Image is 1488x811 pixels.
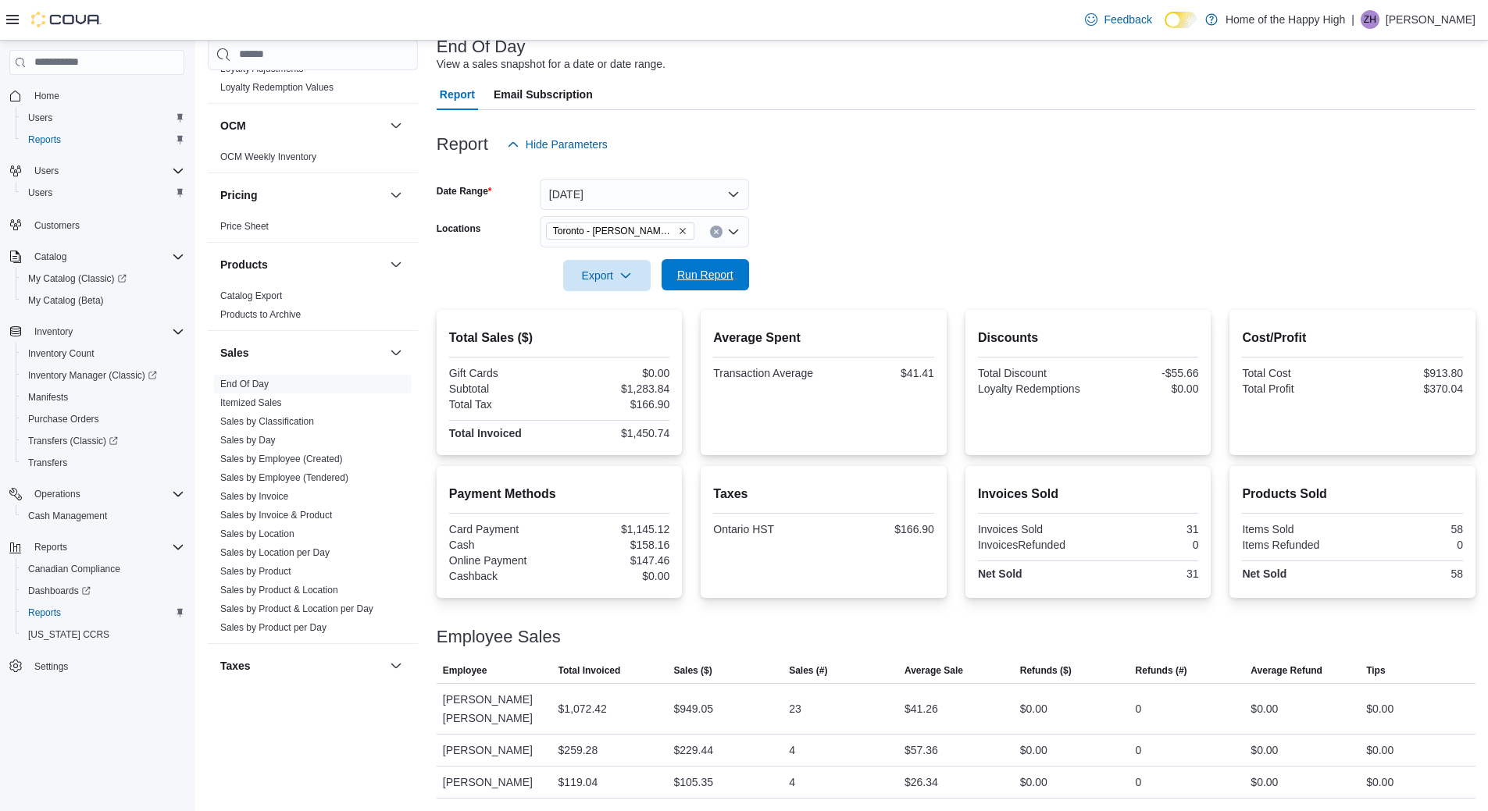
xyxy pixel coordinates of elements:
[28,247,73,266] button: Catalog
[3,655,191,678] button: Settings
[449,539,556,551] div: Cash
[220,345,384,361] button: Sales
[16,129,191,151] button: Reports
[220,454,343,464] a: Sales by Employee (Created)
[28,538,184,557] span: Reports
[1366,773,1393,791] div: $0.00
[28,87,66,105] a: Home
[1366,741,1393,759] div: $0.00
[1386,10,1476,29] p: [PERSON_NAME]
[1366,699,1393,718] div: $0.00
[16,182,191,204] button: Users
[220,453,343,465] span: Sales by Employee (Created)
[22,388,74,407] a: Manifests
[220,221,269,232] a: Price Sheet
[28,485,87,503] button: Operations
[562,427,669,439] div: $1,450.74
[1356,523,1463,535] div: 58
[449,367,556,379] div: Gift Cards
[22,130,184,149] span: Reports
[34,325,73,338] span: Inventory
[220,345,249,361] h3: Sales
[28,413,99,425] span: Purchase Orders
[16,365,191,386] a: Inventory Manager (Classic)
[208,59,418,103] div: Loyalty
[9,78,184,718] nav: Complex example
[22,432,124,450] a: Transfers (Classic)
[28,606,61,619] span: Reports
[220,257,268,272] h3: Products
[22,625,184,644] span: Washington CCRS
[562,554,669,567] div: $147.46
[22,183,59,202] a: Users
[220,490,288,503] span: Sales by Invoice
[553,223,675,239] span: Toronto - [PERSON_NAME] Ave - Friendly Stranger
[220,434,276,446] span: Sales by Day
[978,485,1199,503] h2: Invoices Sold
[34,90,59,102] span: Home
[28,435,118,447] span: Transfers (Classic)
[1020,773,1047,791] div: $0.00
[28,294,104,307] span: My Catalog (Beta)
[16,580,191,602] a: Dashboards
[22,625,116,644] a: [US_STATE] CCRS
[220,658,384,674] button: Taxes
[1356,567,1463,580] div: 58
[1242,523,1349,535] div: Items Sold
[978,367,1085,379] div: Total Discount
[220,416,314,427] a: Sales by Classification
[22,108,184,127] span: Users
[562,570,669,582] div: $0.00
[449,554,556,567] div: Online Payment
[905,664,963,677] span: Average Sale
[449,570,556,582] div: Cashback
[3,84,191,107] button: Home
[1242,329,1463,347] h2: Cost/Profit
[437,767,552,798] div: [PERSON_NAME]
[16,343,191,365] button: Inventory Count
[220,528,294,539] a: Sales by Location
[16,107,191,129] button: Users
[28,391,68,404] span: Manifests
[220,308,301,321] span: Products to Archive
[1091,382,1198,395] div: $0.00
[3,536,191,558] button: Reports
[437,684,552,734] div: [PERSON_NAME] [PERSON_NAME]
[387,116,405,135] button: OCM
[3,160,191,182] button: Users
[28,86,184,105] span: Home
[220,603,373,614] a: Sales by Product & Location per Day
[22,454,73,472] a: Transfers
[220,81,334,94] span: Loyalty Redemption Values
[28,510,107,522] span: Cash Management
[220,585,338,596] a: Sales by Product & Location
[1136,741,1142,759] div: 0
[28,112,52,124] span: Users
[28,133,61,146] span: Reports
[28,585,91,597] span: Dashboards
[1366,664,1385,677] span: Tips
[22,366,163,385] a: Inventory Manager (Classic)
[727,226,740,238] button: Open list of options
[22,560,184,578] span: Canadian Compliance
[713,523,820,535] div: Ontario HST
[22,388,184,407] span: Manifests
[1226,10,1345,29] p: Home of the Happy High
[437,735,552,766] div: [PERSON_NAME]
[1020,699,1047,718] div: $0.00
[3,246,191,268] button: Catalog
[208,375,418,643] div: Sales
[677,267,733,283] span: Run Report
[22,432,184,450] span: Transfers (Classic)
[3,483,191,505] button: Operations
[546,222,694,240] span: Toronto - Danforth Ave - Friendly Stranger
[34,660,68,673] span: Settings
[208,148,418,173] div: OCM
[22,410,105,429] a: Purchase Orders
[220,220,269,233] span: Price Sheet
[526,137,608,152] span: Hide Parameters
[220,621,327,634] span: Sales by Product per Day
[220,151,316,162] a: OCM Weekly Inventory
[22,603,184,622] span: Reports
[28,162,65,180] button: Users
